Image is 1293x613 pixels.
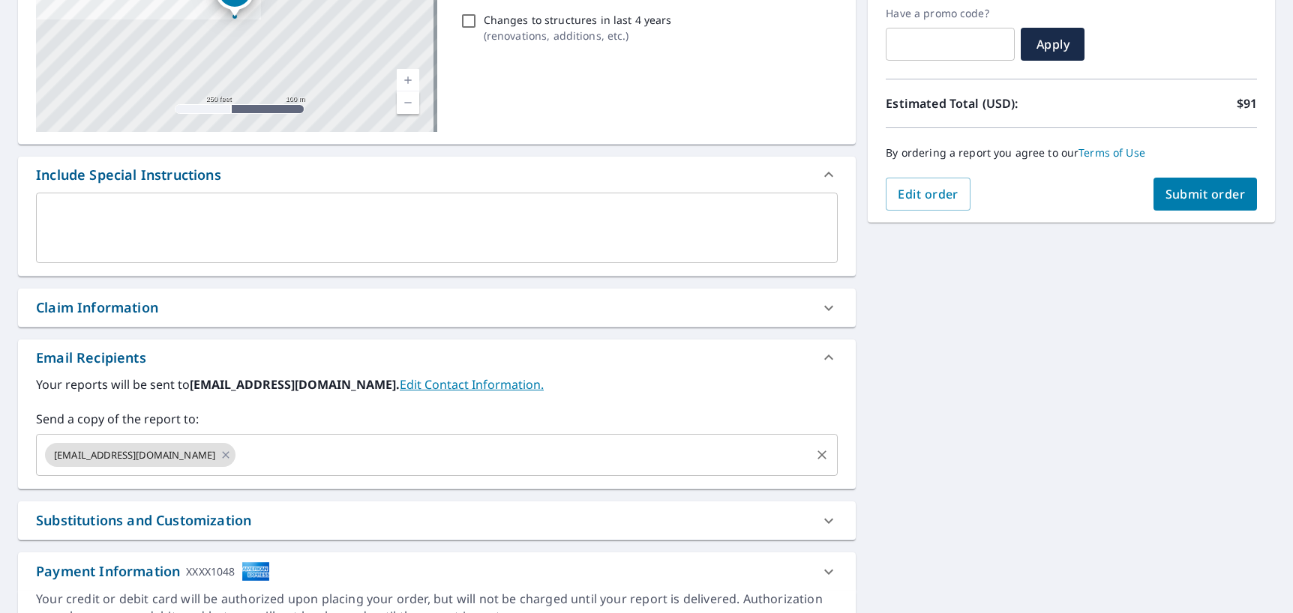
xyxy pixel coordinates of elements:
b: [EMAIL_ADDRESS][DOMAIN_NAME]. [190,376,400,393]
a: Terms of Use [1078,145,1145,160]
p: Changes to structures in last 4 years [484,12,672,28]
div: Include Special Instructions [36,165,221,185]
div: [EMAIL_ADDRESS][DOMAIN_NAME] [45,443,235,467]
span: Edit order [898,186,958,202]
p: By ordering a report you agree to our [886,146,1257,160]
div: Payment InformationXXXX1048cardImage [18,552,856,591]
span: [EMAIL_ADDRESS][DOMAIN_NAME] [45,448,224,462]
button: Clear [811,444,832,465]
span: Submit order [1165,186,1246,202]
button: Edit order [886,178,970,211]
p: Estimated Total (USD): [886,94,1071,112]
div: Email Recipients [18,339,856,375]
div: Email Recipients [36,348,146,368]
div: Payment Information [36,561,270,582]
p: ( renovations, additions, etc. ) [484,28,672,43]
a: Current Level 17, Zoom Out [397,91,419,114]
label: Have a promo code? [886,7,1015,20]
button: Apply [1021,28,1084,61]
p: $91 [1237,94,1257,112]
label: Your reports will be sent to [36,375,838,393]
label: Send a copy of the report to: [36,410,838,428]
a: Current Level 17, Zoom In [397,69,419,91]
div: Substitutions and Customization [36,510,251,531]
button: Submit order [1153,178,1258,211]
img: cardImage [241,561,270,582]
div: Substitutions and Customization [18,501,856,540]
div: XXXX1048 [186,561,235,582]
div: Claim Information [36,298,158,318]
a: EditContactInfo [400,376,544,393]
span: Apply [1033,36,1072,52]
div: Include Special Instructions [18,157,856,193]
div: Claim Information [18,289,856,327]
